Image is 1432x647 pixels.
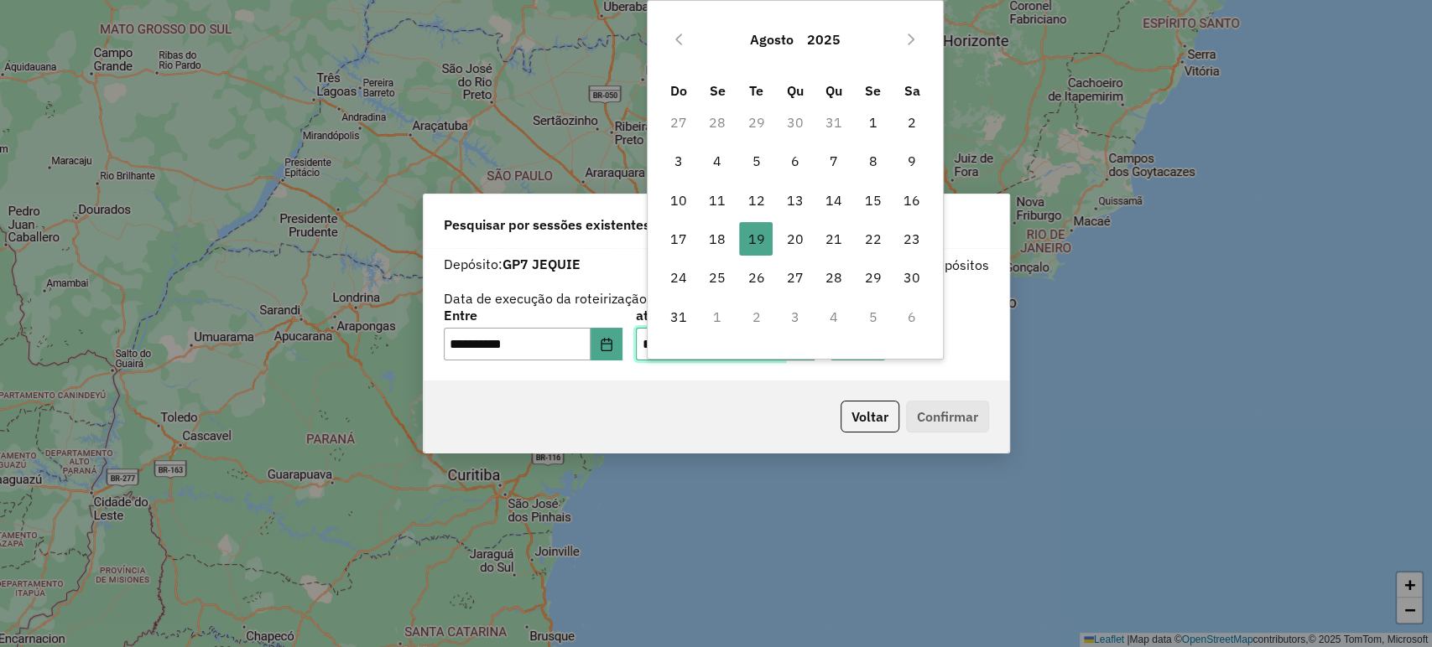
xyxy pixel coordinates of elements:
[787,82,804,99] span: Qu
[698,103,737,142] td: 28
[778,184,812,217] span: 13
[662,261,695,294] span: 24
[800,19,847,60] button: Choose Year
[591,328,622,361] button: Choose Date
[815,103,853,142] td: 31
[893,103,931,142] td: 2
[710,82,726,99] span: Se
[815,298,853,336] td: 4
[739,184,773,217] span: 12
[817,261,851,294] span: 28
[853,258,892,297] td: 29
[444,305,622,325] label: Entre
[893,181,931,220] td: 16
[895,106,929,139] span: 2
[778,144,812,178] span: 6
[739,144,773,178] span: 5
[700,184,734,217] span: 11
[737,220,775,258] td: 19
[815,142,853,180] td: 7
[895,261,929,294] span: 30
[776,298,815,336] td: 3
[903,82,919,99] span: Sa
[817,184,851,217] span: 14
[700,222,734,256] span: 18
[659,298,697,336] td: 31
[815,220,853,258] td: 21
[670,82,687,99] span: Do
[778,261,812,294] span: 27
[825,82,842,99] span: Qu
[698,142,737,180] td: 4
[893,258,931,297] td: 30
[841,401,899,432] button: Voltar
[817,222,851,256] span: 21
[893,220,931,258] td: 23
[776,258,815,297] td: 27
[853,181,892,220] td: 15
[659,258,697,297] td: 24
[857,144,890,178] span: 8
[857,106,890,139] span: 1
[698,298,737,336] td: 1
[662,144,695,178] span: 3
[665,26,692,53] button: Previous Month
[853,142,892,180] td: 8
[895,144,929,178] span: 9
[776,103,815,142] td: 30
[853,298,892,336] td: 5
[444,215,650,235] span: Pesquisar por sessões existentes
[662,184,695,217] span: 10
[815,258,853,297] td: 28
[659,142,697,180] td: 3
[895,184,929,217] span: 16
[662,300,695,334] span: 31
[662,222,695,256] span: 17
[817,144,851,178] span: 7
[893,142,931,180] td: 9
[698,258,737,297] td: 25
[739,222,773,256] span: 19
[857,261,890,294] span: 29
[737,142,775,180] td: 5
[898,26,924,53] button: Next Month
[853,220,892,258] td: 22
[776,181,815,220] td: 13
[737,258,775,297] td: 26
[776,220,815,258] td: 20
[739,261,773,294] span: 26
[853,103,892,142] td: 1
[659,220,697,258] td: 17
[743,19,800,60] button: Choose Month
[659,103,697,142] td: 27
[737,298,775,336] td: 2
[776,142,815,180] td: 6
[659,181,697,220] td: 10
[865,82,881,99] span: Se
[778,222,812,256] span: 20
[700,261,734,294] span: 25
[857,184,890,217] span: 15
[857,222,890,256] span: 22
[444,254,581,274] label: Depósito:
[737,181,775,220] td: 12
[815,181,853,220] td: 14
[444,288,651,308] label: Data de execução da roteirização:
[893,298,931,336] td: 6
[895,222,929,256] span: 23
[737,103,775,142] td: 29
[700,144,734,178] span: 4
[503,256,581,272] strong: GP7 JEQUIE
[749,82,763,99] span: Te
[636,305,815,325] label: até
[698,181,737,220] td: 11
[698,220,737,258] td: 18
